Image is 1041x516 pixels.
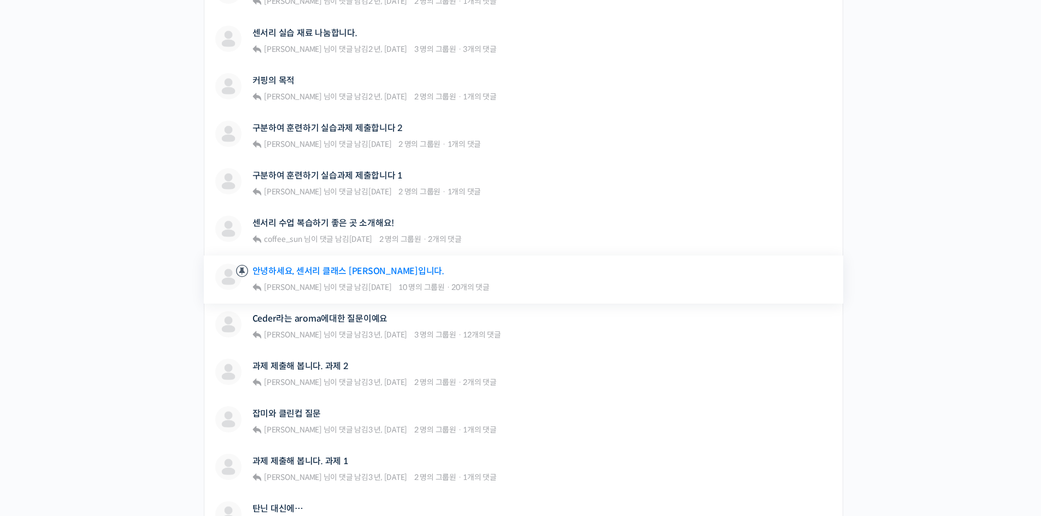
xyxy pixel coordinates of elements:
span: 대화 [100,363,113,372]
a: 센서리 수업 복습하기 좋은 곳 소개해요! [252,218,395,228]
span: 홈 [34,363,41,371]
a: [PERSON_NAME] [262,187,322,197]
a: 센서리 실습 재료 나눔합니다. [252,28,357,38]
a: 탄닌 대신에… [252,503,303,514]
a: [PERSON_NAME] [262,92,322,102]
span: [PERSON_NAME] [264,187,322,197]
span: [PERSON_NAME] [264,425,322,435]
span: 1개의 댓글 [463,425,497,435]
span: 님이 댓글 남김 [262,377,407,387]
span: 10 명의 그룹원 [398,282,445,292]
span: 20개의 댓글 [451,282,489,292]
span: · [423,234,427,244]
span: 3개의 댓글 [463,44,497,54]
a: [PERSON_NAME] [262,139,322,149]
span: 2개의 댓글 [428,234,462,244]
a: [DATE] [349,234,373,244]
a: 2 년, [DATE] [368,92,407,102]
span: [PERSON_NAME] [264,139,322,149]
a: [PERSON_NAME] [262,44,322,54]
a: 과제 제출해 봅니다. 과제 1 [252,456,349,466]
span: 님이 댓글 남김 [262,425,407,435]
span: · [446,282,450,292]
span: 2 명의 그룹원 [414,472,456,482]
span: 2 명의 그룹원 [398,187,440,197]
span: [PERSON_NAME] [264,92,322,102]
span: 1개의 댓글 [463,472,497,482]
span: 12개의 댓글 [463,330,501,340]
span: 1개의 댓글 [448,139,481,149]
span: coffee_sun [264,234,303,244]
a: 3 년, [DATE] [368,377,407,387]
a: 설정 [141,346,210,373]
span: [PERSON_NAME] [264,44,322,54]
span: · [458,330,462,340]
span: · [458,44,462,54]
span: 2 명의 그룹원 [379,234,421,244]
span: 2개의 댓글 [463,377,497,387]
span: 2 명의 그룹원 [398,139,440,149]
span: 3 명의 그룹원 [414,330,456,340]
a: [PERSON_NAME] [262,425,322,435]
a: [PERSON_NAME] [262,282,322,292]
span: · [442,187,446,197]
span: 2 명의 그룹원 [414,425,456,435]
span: 2 명의 그룹원 [414,92,456,102]
span: [PERSON_NAME] [264,282,322,292]
span: 3 명의 그룹원 [414,44,456,54]
a: [DATE] [368,282,392,292]
span: 1개의 댓글 [448,187,481,197]
a: 구분하여 훈련하기 실습과제 제출합니다 1 [252,170,403,181]
a: coffee_sun [262,234,302,244]
span: · [458,425,462,435]
a: 잡미와 클린컵 질문 [252,408,321,419]
a: 홈 [3,346,72,373]
span: 님이 댓글 남김 [262,234,372,244]
a: [DATE] [368,139,392,149]
a: 대화 [72,346,141,373]
a: 3 년, [DATE] [368,425,407,435]
span: [PERSON_NAME] [264,472,322,482]
a: 과제 제출해 봅니다. 과제 2 [252,361,349,371]
span: 님이 댓글 남김 [262,44,407,54]
span: · [458,92,462,102]
span: · [458,472,462,482]
a: 3 년, [DATE] [368,472,407,482]
a: [DATE] [368,187,392,197]
span: · [442,139,446,149]
span: 님이 댓글 남김 [262,139,391,149]
span: 설정 [169,363,182,371]
a: Ceder라는 aroma에대한 질문이예요 [252,313,388,324]
a: 3 년, [DATE] [368,330,407,340]
span: 님이 댓글 남김 [262,92,407,102]
span: [PERSON_NAME] [264,330,322,340]
span: 님이 댓글 남김 [262,282,391,292]
span: 님이 댓글 남김 [262,187,391,197]
a: [PERSON_NAME] [262,330,322,340]
span: 2 명의 그룹원 [414,377,456,387]
span: 님이 댓글 남김 [262,472,407,482]
span: · [458,377,462,387]
a: [PERSON_NAME] [262,472,322,482]
a: 안녕하세요, 센서리 클래스 [PERSON_NAME]입니다. [252,266,444,276]
span: 1개의 댓글 [463,92,497,102]
a: [PERSON_NAME] [262,377,322,387]
a: 2 년, [DATE] [368,44,407,54]
span: 님이 댓글 남김 [262,330,407,340]
a: 커핑의 목적 [252,75,295,86]
span: [PERSON_NAME] [264,377,322,387]
a: 구분하여 훈련하기 실습과제 제출합니다 2 [252,123,403,133]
